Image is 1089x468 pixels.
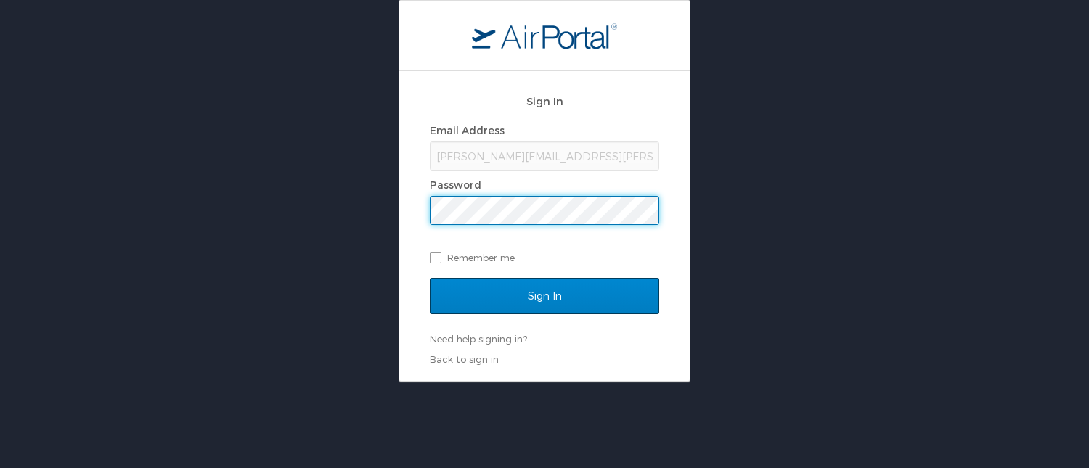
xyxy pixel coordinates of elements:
label: Email Address [430,124,505,136]
a: Need help signing in? [430,333,527,345]
img: logo [472,22,617,49]
h2: Sign In [430,93,659,110]
label: Remember me [430,247,659,268]
label: Password [430,178,481,191]
input: Sign In [430,278,659,314]
a: Back to sign in [430,353,499,365]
